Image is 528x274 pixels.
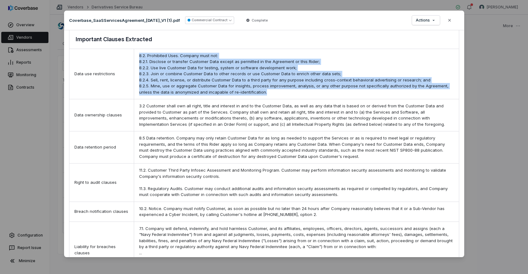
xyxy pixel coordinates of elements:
p: Coverbase_SaaSServicesAgreement_[DATE]_V1 (1).pdf [69,17,180,23]
div: Data retention period [69,131,134,163]
button: Actions [412,16,440,25]
div: Breach notification clauses [69,202,134,222]
div: 11.2. Customer Third Party Infosec Assessment and Monitoring Program. Customer may perform inform... [134,164,459,202]
div: Data ownership clauses [69,99,134,131]
div: Data use restrictions [69,49,134,99]
div: Right to audit clauses [69,164,134,202]
h3: Important Clauses Extracted [76,35,152,44]
span: Actions [416,18,430,23]
button: Commercial Contract [185,17,234,24]
div: 8.2. Prohibited Uses. Company must not: 8.2.1. Disclose or transfer Customer Data except as permi... [134,49,459,99]
div: 8.5 Data retention. Company may only retain Customer Data for as long as needed to support the Se... [134,131,459,163]
div: 3.2 Customer shall own all right, title and interest in and to the Customer Data, as well as any ... [134,99,459,131]
div: 10.2. Notice. Company must notify Customer, as soon as possible but no later than 24 hours after ... [134,202,459,222]
span: Complete [252,18,268,23]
